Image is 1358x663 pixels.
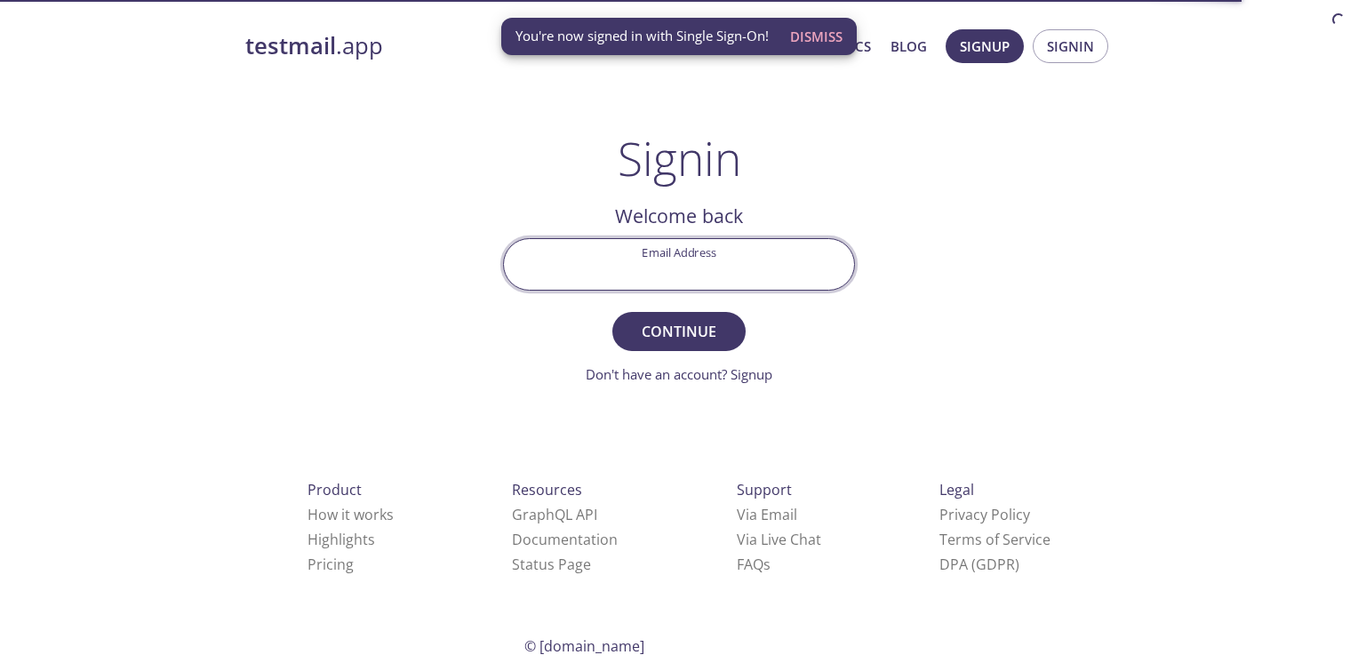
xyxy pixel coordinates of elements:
[612,312,746,351] button: Continue
[308,480,362,499] span: Product
[632,319,726,344] span: Continue
[891,35,927,58] a: Blog
[512,530,618,549] a: Documentation
[586,365,772,383] a: Don't have an account? Signup
[737,505,797,524] a: Via Email
[515,27,769,45] span: You're now signed in with Single Sign-On!
[939,530,1050,549] a: Terms of Service
[512,505,597,524] a: GraphQL API
[960,35,1010,58] span: Signup
[245,31,663,61] a: testmail.app
[618,132,741,185] h1: Signin
[737,555,771,574] a: FAQ
[946,29,1024,63] button: Signup
[763,555,771,574] span: s
[939,555,1019,574] a: DPA (GDPR)
[308,530,375,549] a: Highlights
[308,555,354,574] a: Pricing
[503,201,855,231] h2: Welcome back
[524,636,644,656] span: © [DOMAIN_NAME]
[1033,29,1108,63] button: Signin
[245,30,336,61] strong: testmail
[1047,35,1094,58] span: Signin
[737,480,792,499] span: Support
[512,480,582,499] span: Resources
[737,530,821,549] a: Via Live Chat
[512,555,591,574] a: Status Page
[783,20,850,53] button: Dismiss
[790,25,843,48] span: Dismiss
[939,480,974,499] span: Legal
[308,505,394,524] a: How it works
[939,505,1030,524] a: Privacy Policy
